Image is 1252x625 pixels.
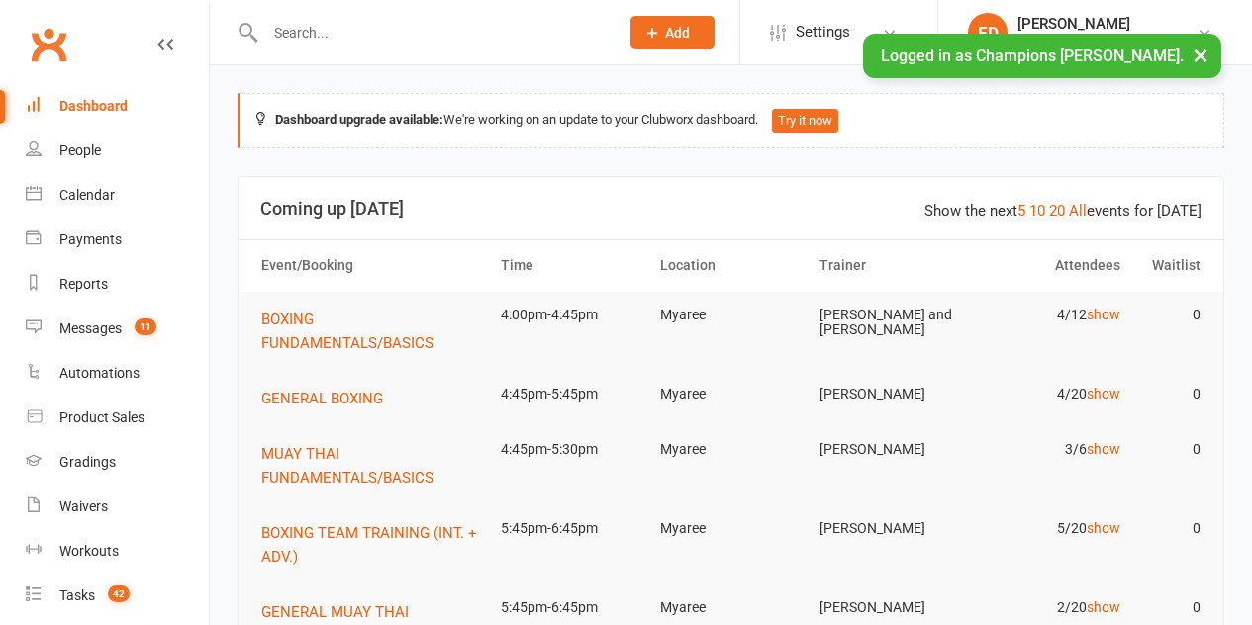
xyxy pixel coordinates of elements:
[59,409,144,425] div: Product Sales
[261,600,423,624] button: GENERAL MUAY THAI
[59,543,119,559] div: Workouts
[26,307,209,351] a: Messages 11
[796,10,850,54] span: Settings
[26,84,209,129] a: Dashboard
[970,426,1129,473] td: 3/6
[665,25,690,41] span: Add
[1129,292,1209,338] td: 0
[1129,426,1209,473] td: 0
[492,292,651,338] td: 4:00pm-4:45pm
[1087,386,1120,402] a: show
[811,426,970,473] td: [PERSON_NAME]
[59,498,108,514] div: Waivers
[59,98,128,114] div: Dashboard
[1087,307,1120,322] a: show
[135,318,156,335] span: 11
[1017,33,1197,50] div: Champions [PERSON_NAME]
[260,199,1202,219] h3: Coming up [DATE]
[261,308,483,355] button: BOXING FUNDAMENTALS/BASICS
[811,240,970,291] th: Trainer
[492,240,651,291] th: Time
[970,505,1129,552] td: 5/20
[1087,520,1120,536] a: show
[261,445,433,487] span: MUAY THAI FUNDAMENTALS/BASICS
[811,505,970,552] td: [PERSON_NAME]
[26,129,209,173] a: People
[59,276,108,292] div: Reports
[108,585,130,602] span: 42
[26,262,209,307] a: Reports
[1129,371,1209,417] td: 0
[651,505,811,552] td: Myaree
[259,19,605,46] input: Search...
[1069,202,1087,220] a: All
[59,187,115,203] div: Calendar
[924,199,1202,223] div: Show the next events for [DATE]
[811,292,970,354] td: [PERSON_NAME] and [PERSON_NAME]
[970,292,1129,338] td: 4/12
[275,112,443,127] strong: Dashboard upgrade available:
[492,371,651,417] td: 4:45pm-5:45pm
[970,240,1129,291] th: Attendees
[1087,441,1120,457] a: show
[59,231,122,247] div: Payments
[26,440,209,485] a: Gradings
[59,320,122,336] div: Messages
[261,603,409,621] span: GENERAL MUAY THAI
[811,371,970,417] td: [PERSON_NAME]
[59,454,116,470] div: Gradings
[1049,202,1065,220] a: 20
[26,574,209,618] a: Tasks 42
[26,351,209,396] a: Automations
[26,485,209,529] a: Waivers
[630,16,715,49] button: Add
[772,109,838,133] button: Try it now
[1183,34,1218,76] button: ×
[26,529,209,574] a: Workouts
[261,524,477,566] span: BOXING TEAM TRAINING (INT. + ADV.)
[59,142,101,158] div: People
[59,587,95,603] div: Tasks
[651,371,811,417] td: Myaree
[651,426,811,473] td: Myaree
[1029,202,1045,220] a: 10
[26,396,209,440] a: Product Sales
[261,521,483,569] button: BOXING TEAM TRAINING (INT. + ADV.)
[261,442,483,490] button: MUAY THAI FUNDAMENTALS/BASICS
[1017,202,1025,220] a: 5
[1129,240,1209,291] th: Waitlist
[492,426,651,473] td: 4:45pm-5:30pm
[26,218,209,262] a: Payments
[261,390,383,407] span: GENERAL BOXING
[261,387,397,410] button: GENERAL BOXING
[26,173,209,218] a: Calendar
[238,93,1224,148] div: We're working on an update to your Clubworx dashboard.
[59,365,140,381] div: Automations
[651,292,811,338] td: Myaree
[492,505,651,552] td: 5:45pm-6:45pm
[24,20,73,69] a: Clubworx
[252,240,492,291] th: Event/Booking
[970,371,1129,417] td: 4/20
[1017,15,1197,33] div: [PERSON_NAME]
[881,46,1184,65] span: Logged in as Champions [PERSON_NAME].
[1129,505,1209,552] td: 0
[1087,599,1120,615] a: show
[968,13,1008,52] div: ED
[261,311,433,352] span: BOXING FUNDAMENTALS/BASICS
[651,240,811,291] th: Location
